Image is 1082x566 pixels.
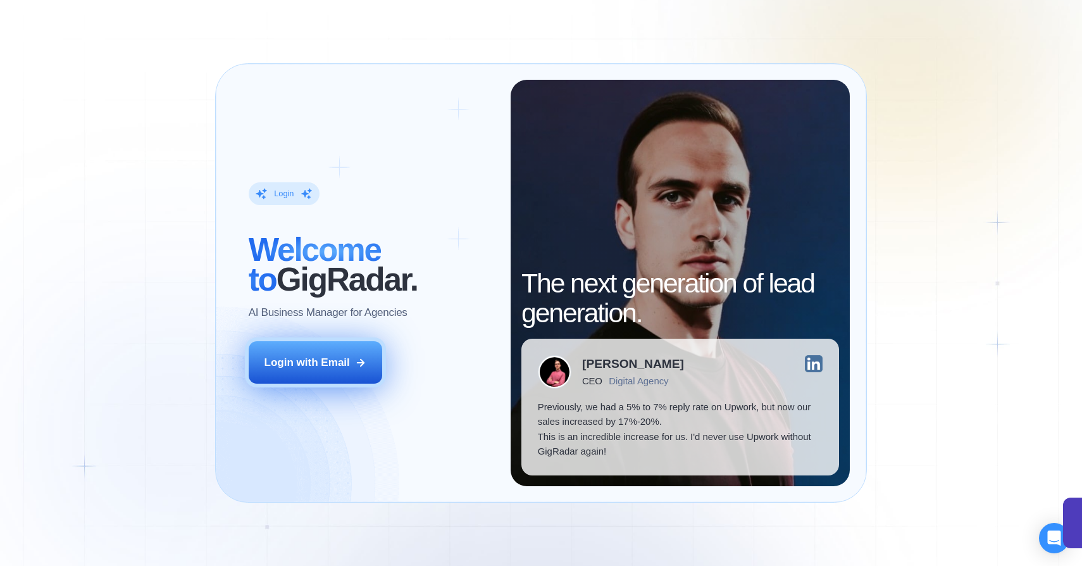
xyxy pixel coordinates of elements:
[249,235,495,294] h2: ‍ GigRadar.
[609,375,668,386] div: Digital Agency
[1039,523,1069,553] div: Open Intercom Messenger
[274,188,294,199] div: Login
[582,358,684,370] div: [PERSON_NAME]
[264,355,350,370] div: Login with Email
[538,399,823,459] p: Previously, we had a 5% to 7% reply rate on Upwork, but now our sales increased by 17%-20%. This ...
[521,268,839,328] h2: The next generation of lead generation.
[249,341,383,383] button: Login with Email
[249,232,381,298] span: Welcome to
[249,305,407,320] p: AI Business Manager for Agencies
[582,375,602,386] div: CEO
